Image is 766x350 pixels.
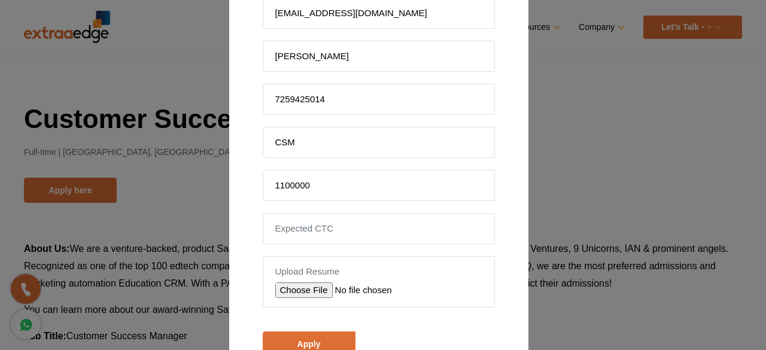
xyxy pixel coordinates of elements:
label: Upload Resume [275,266,482,278]
input: Name [263,41,495,72]
input: Current CTC [263,170,495,201]
input: Position [263,127,495,158]
input: Expected CTC [263,213,495,244]
input: Mobile [263,84,495,115]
